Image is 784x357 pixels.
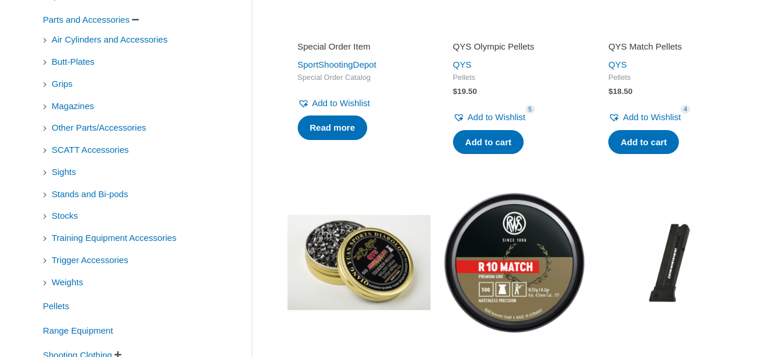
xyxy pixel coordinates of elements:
bdi: 18.50 [608,87,632,96]
span: Add to Wishlist [468,112,525,122]
span: Sights [51,162,78,182]
a: Special Order Item [298,41,420,57]
a: Sights [51,166,78,176]
span: Other Parts/Accessories [51,118,148,138]
a: Range Equipment [42,325,114,335]
a: Butt-Plates [51,56,96,66]
a: QYS [453,60,472,69]
span: Weights [51,272,85,292]
iframe: Customer reviews powered by Trustpilot [298,341,420,355]
span: Range Equipment [42,321,114,341]
iframe: Customer reviews powered by Trustpilot [453,341,576,355]
span: Training Equipment Accessories [51,228,178,248]
iframe: Customer reviews powered by Trustpilot [453,24,576,38]
span: Stands and Bi-pods [51,184,130,204]
a: Stocks [51,210,79,220]
a: Add to cart: “QYS Match Pellets” [608,130,679,155]
span: Air Cylinders and Accessories [51,30,169,50]
a: QYS [608,60,627,69]
a: Air Cylinders and Accessories [51,34,169,44]
img: QYS Training Pellets [287,191,431,334]
a: Add to Wishlist [298,95,370,111]
a: Add to cart: “QYS Olympic Pellets” [453,130,524,155]
a: Parts and Accessories [42,14,131,24]
img: RWS R10 Match [442,191,586,334]
span: $ [608,87,613,96]
span: Pellets [608,73,731,83]
span: Grips [51,74,74,94]
a: Pellets [42,300,71,310]
span: Butt-Plates [51,52,96,72]
a: Trigger Accessories [51,254,130,264]
a: Grips [51,78,74,88]
bdi: 19.50 [453,87,477,96]
span: Pellets [453,73,576,83]
iframe: Customer reviews powered by Trustpilot [608,341,731,355]
h2: Special Order Item [298,41,420,52]
span: 4 [681,105,690,114]
span: Pellets [42,296,71,316]
a: QYS Olympic Pellets [453,41,576,57]
h2: QYS Olympic Pellets [453,41,576,52]
a: Read more about “Special Order Item” [298,116,368,140]
span: $ [453,87,458,96]
span: Add to Wishlist [623,112,681,122]
span: Magazines [51,96,96,116]
a: Add to Wishlist [453,109,525,125]
a: Stands and Bi-pods [51,188,130,198]
a: Other Parts/Accessories [51,122,148,132]
iframe: Customer reviews powered by Trustpilot [608,24,731,38]
img: X-Esse 10 Shot Magazine [598,191,741,334]
a: Add to Wishlist [608,109,681,125]
span:  [132,16,139,24]
span: 5 [525,105,535,114]
span: Stocks [51,206,79,226]
iframe: Customer reviews powered by Trustpilot [298,24,420,38]
a: QYS Match Pellets [608,41,731,57]
a: Magazines [51,100,96,110]
span: Trigger Accessories [51,250,130,270]
a: SCATT Accessories [51,144,130,154]
a: Weights [51,276,85,286]
h2: QYS Match Pellets [608,41,731,52]
span: Special Order Catalog [298,73,420,83]
a: Training Equipment Accessories [51,232,178,242]
span: Add to Wishlist [312,98,370,108]
span: SCATT Accessories [51,140,130,160]
a: SportShootingDepot [298,60,377,69]
span: Parts and Accessories [42,10,131,30]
